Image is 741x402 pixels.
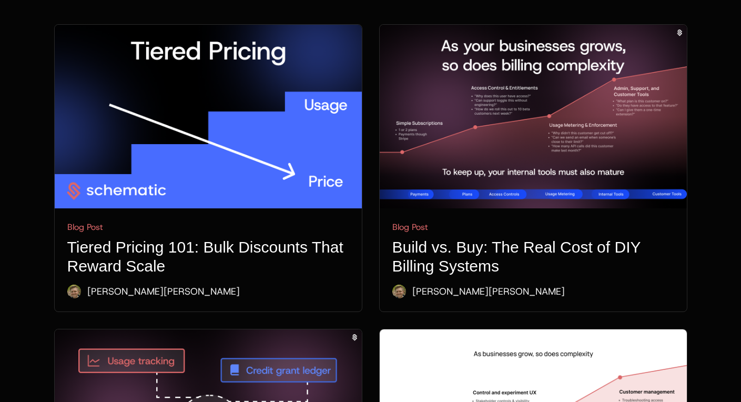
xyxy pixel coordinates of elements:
img: Ryan Echternacht [392,285,406,298]
h1: Build vs. Buy: The Real Cost of DIY Billing Systems [392,238,674,276]
div: Blog Post [67,221,349,234]
img: Tiered Pricing [55,25,362,208]
a: As your business grows, so does billing complexityBlog PostBuild vs. Buy: The Real Cost of DIY Bi... [380,25,687,311]
div: [PERSON_NAME] [PERSON_NAME] [412,284,565,299]
div: Blog Post [392,221,674,234]
div: [PERSON_NAME] [PERSON_NAME] [87,284,240,299]
img: Ryan Echternacht [67,285,81,298]
img: As your business grows, so does billing complexity [380,25,687,208]
h1: Tiered Pricing 101: Bulk Discounts That Reward Scale [67,238,349,276]
a: Tiered PricingBlog PostTiered Pricing 101: Bulk Discounts That Reward ScaleRyan Echternacht[PERSO... [55,25,362,311]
